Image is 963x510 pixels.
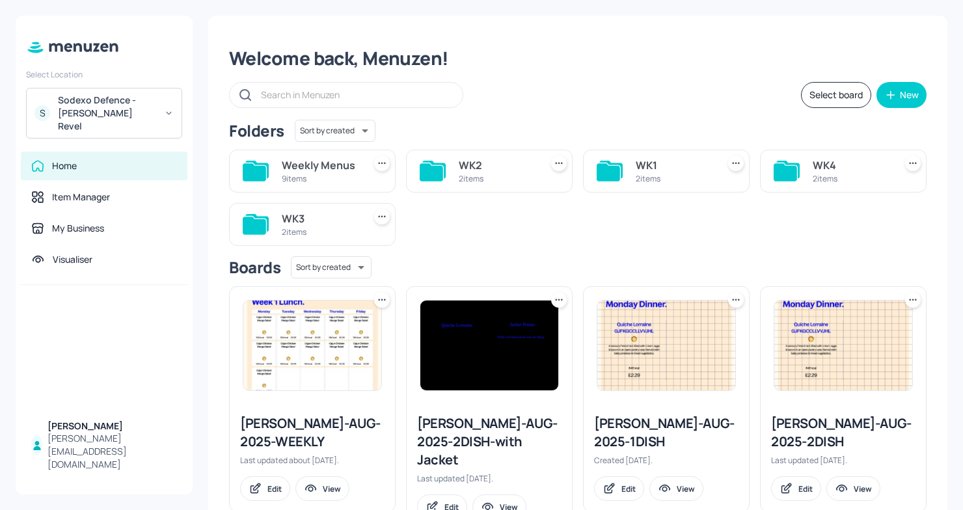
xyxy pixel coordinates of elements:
div: Sort by created [291,254,372,280]
div: Last updated [DATE]. [417,473,562,484]
div: Visualiser [53,253,92,266]
div: [PERSON_NAME]-AUG-2025-2DISH-with Jacket [417,414,562,469]
div: My Business [52,222,104,235]
div: 9 items [282,173,359,184]
div: Sort by created [295,118,375,144]
div: Boards [229,257,280,278]
div: 2 items [282,226,359,237]
input: Search in Menuzen [261,85,450,104]
div: 2 items [636,173,712,184]
div: View [677,483,695,494]
div: [PERSON_NAME] [47,420,177,433]
div: 2 items [813,173,889,184]
div: [PERSON_NAME]-AUG-2025-1DISH [594,414,739,451]
div: Item Manager [52,191,110,204]
div: WK2 [459,157,536,173]
div: WK4 [813,157,889,173]
div: [PERSON_NAME][EMAIL_ADDRESS][DOMAIN_NAME] [47,432,177,471]
img: 2025-08-06-175448710006414mtfxt0123.jpeg [774,301,912,390]
div: Welcome back, Menuzen! [229,47,927,70]
div: New [900,90,919,100]
div: S [34,105,50,121]
div: Select Location [26,69,182,80]
div: Last updated [DATE]. [771,455,916,466]
div: WK1 [636,157,712,173]
div: View [323,483,341,494]
div: Edit [621,483,636,494]
div: Sodexo Defence - [PERSON_NAME] Revel [58,94,156,133]
img: 2025-09-11-17575870388115kzimtcfjlg.jpeg [420,301,558,390]
div: Home [52,159,77,172]
div: 2 items [459,173,536,184]
div: Edit [267,483,282,494]
div: Created [DATE]. [594,455,739,466]
div: Last updated about [DATE]. [240,455,385,466]
div: Edit [798,483,813,494]
div: Folders [229,120,284,141]
div: [PERSON_NAME]-AUG-2025-WEEKLY [240,414,385,451]
button: Select board [801,82,871,108]
div: View [854,483,872,494]
img: 2025-08-06-175448710006414mtfxt0123.jpeg [597,301,735,390]
img: 2025-08-13-1755106304385k5dp9j5cm9o.jpeg [243,301,381,390]
div: [PERSON_NAME]-AUG-2025-2DISH [771,414,916,451]
button: New [876,82,927,108]
div: Weekly Menus [282,157,359,173]
div: WK3 [282,211,359,226]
